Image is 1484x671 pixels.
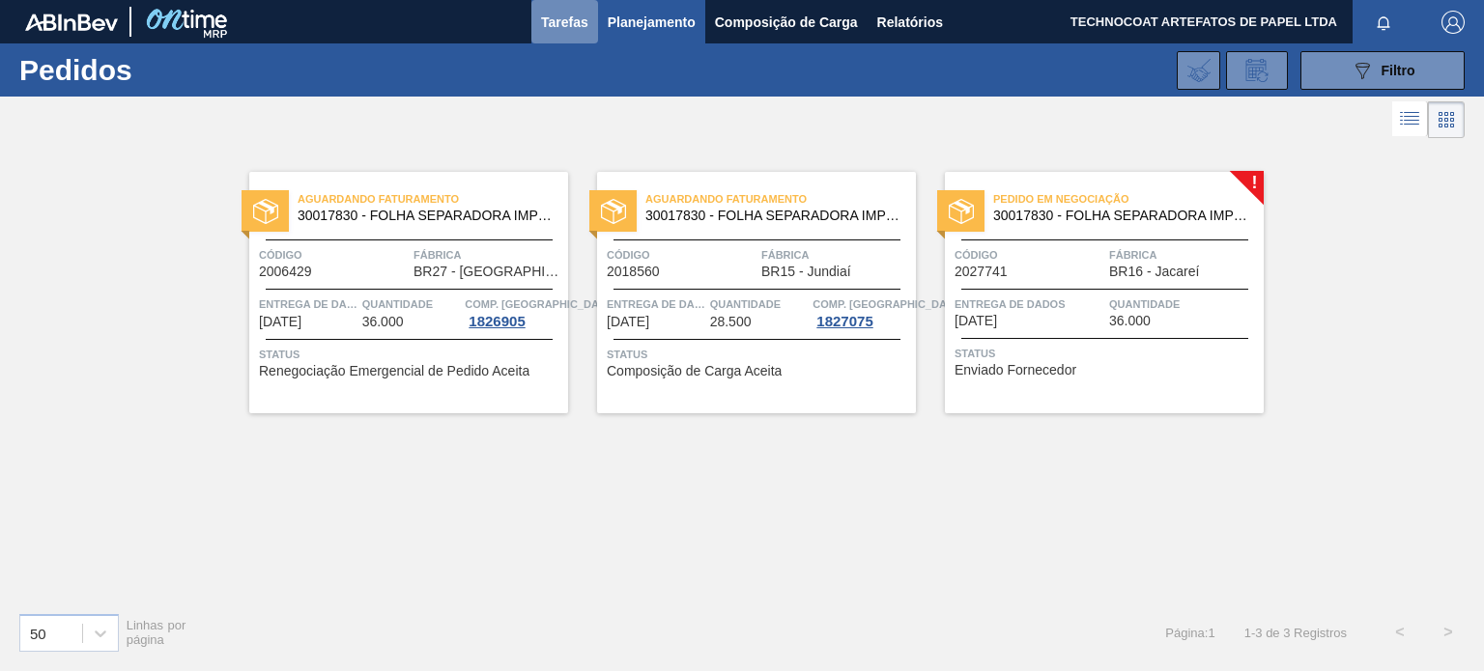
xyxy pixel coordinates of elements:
[955,348,995,359] font: Status
[298,193,459,205] font: Aguardando Faturamento
[993,208,1307,223] font: 30017830 - FOLHA SEPARADORA IMPERMEÁVEL
[1395,624,1404,640] font: <
[607,249,650,261] font: Código
[955,249,998,261] font: Código
[1424,608,1472,657] button: >
[127,618,186,647] font: Linhas por página
[813,298,962,310] font: Comp. [GEOGRAPHIC_DATA]
[813,294,911,329] a: Comp. [GEOGRAPHIC_DATA]1827075
[993,209,1248,223] span: 30017830 - FOLHA SEPARADORA IMPERMEÁVEL
[916,172,1264,413] a: !statusPedido em Negociação30017830 - FOLHA SEPARADORA IMPERMEÁVELCódigo2027741FábricaBR16 - Jaca...
[1208,626,1214,640] font: 1
[1205,626,1209,640] font: :
[465,294,563,329] a: Comp. [GEOGRAPHIC_DATA]1826905
[1443,624,1452,640] font: >
[19,54,132,86] font: Pedidos
[607,314,649,329] font: [DATE]
[259,315,301,329] span: 25/09/2025
[877,14,943,30] font: Relatórios
[1376,608,1424,657] button: <
[259,249,302,261] font: Código
[761,249,810,261] font: Fábrica
[955,344,1259,363] span: Status
[601,199,626,224] img: status
[645,193,807,205] font: Aguardando Faturamento
[568,172,916,413] a: statusAguardando Faturamento30017830 - FOLHA SEPARADORA IMPERMEÁVELCódigo2018560FábricaBR15 - Jun...
[259,345,563,364] span: Status
[362,315,404,329] span: 36.000
[259,264,312,279] font: 2006429
[710,298,781,310] font: Quantidade
[993,189,1264,209] span: Pedido em Negociação
[259,265,312,279] span: 2006429
[362,294,461,314] span: Quantidade
[465,294,614,314] span: Comp. Carga
[259,363,529,378] font: Renegociação Emergencial de Pedido Aceita
[1266,626,1279,640] font: de
[1109,294,1259,314] span: Quantidade
[955,314,997,328] span: 27/10/2025
[298,208,612,223] font: 30017830 - FOLHA SEPARADORA IMPERMEÁVEL
[607,364,782,378] span: Composição de Carga Aceita
[955,245,1104,265] span: Código
[259,314,301,329] font: [DATE]
[816,313,872,329] font: 1827075
[645,189,916,209] span: Aguardando Faturamento
[607,294,705,314] span: Entrega de dados
[813,294,962,314] span: Comp. Carga
[1441,11,1465,34] img: Sair
[955,298,1066,310] font: Entrega de dados
[955,294,1104,314] span: Entrega de dados
[1226,51,1288,90] div: Solicitação de Revisão de Pedidos
[541,14,588,30] font: Tarefas
[220,172,568,413] a: statusAguardando Faturamento30017830 - FOLHA SEPARADORA IMPERMEÁVELCódigo2006429FábricaBR27 - [GE...
[1109,265,1199,279] span: BR16 - Jacareí
[710,315,752,329] span: 28.500
[955,313,997,328] font: [DATE]
[1255,626,1262,640] font: 3
[955,362,1076,377] font: Enviado Fornecedor
[1244,626,1251,640] font: 1
[607,298,718,310] font: Entrega de dados
[1109,298,1180,310] font: Quantidade
[1251,626,1255,640] font: -
[1109,245,1259,265] span: Fábrica
[1177,51,1220,90] div: Importar Negociações dos Pedidos
[1109,314,1151,328] span: 36.000
[761,245,911,265] span: Fábrica
[414,265,563,279] span: BR27 - Nova Minas
[715,14,858,30] font: Composição de Carga
[1300,51,1465,90] button: Filtro
[469,313,525,329] font: 1826905
[607,349,647,360] font: Status
[955,264,1008,279] font: 2027741
[298,209,553,223] span: 30017830 - FOLHA SEPARADORA IMPERMEÁVEL
[1109,264,1199,279] font: BR16 - Jacareí
[259,298,370,310] font: Entrega de dados
[253,199,278,224] img: status
[645,209,900,223] span: 30017830 - FOLHA SEPARADORA IMPERMEÁVEL
[607,264,660,279] font: 2018560
[1294,626,1347,640] font: Registros
[761,265,851,279] span: BR15 - Jundiaí
[607,245,756,265] span: Código
[955,363,1076,377] span: Enviado Fornecedor
[607,363,782,378] font: Composição de Carga Aceita
[761,264,851,279] font: BR15 - Jundiaí
[414,249,462,261] font: Fábrica
[30,625,46,641] font: 50
[955,265,1008,279] span: 2027741
[1392,101,1428,138] div: Visão em Lista
[607,345,911,364] span: Status
[1070,14,1337,29] font: TECHNOCOAT ARTEFATOS DE PAPEL LTDA
[1109,249,1157,261] font: Fábrica
[465,298,614,310] font: Comp. [GEOGRAPHIC_DATA]
[414,264,600,279] font: BR27 - [GEOGRAPHIC_DATA]
[259,364,529,378] span: Renegociação Emergencial de Pedido Aceita
[414,245,563,265] span: Fábrica
[298,189,568,209] span: Aguardando Faturamento
[949,199,974,224] img: status
[710,294,809,314] span: Quantidade
[645,208,959,223] font: 30017830 - FOLHA SEPARADORA IMPERMEÁVEL
[1382,63,1415,78] font: Filtro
